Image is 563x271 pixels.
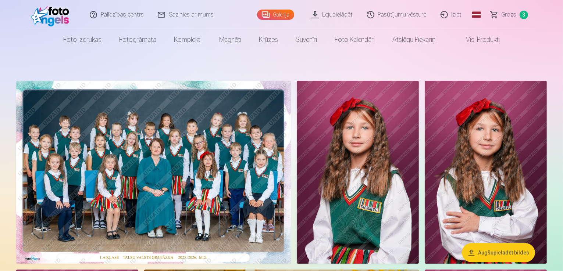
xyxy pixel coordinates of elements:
span: 3 [520,11,528,19]
a: Foto kalendāri [326,29,384,50]
a: Foto izdrukas [54,29,110,50]
a: Atslēgu piekariņi [384,29,445,50]
a: Visi produkti [445,29,509,50]
a: Komplekti [165,29,210,50]
span: Grozs [502,10,517,19]
a: Fotogrāmata [110,29,165,50]
a: Krūzes [250,29,287,50]
button: Augšupielādēt bildes [462,243,535,262]
a: Suvenīri [287,29,326,50]
a: Magnēti [210,29,250,50]
a: Galerija [257,10,294,20]
img: /fa1 [31,3,73,26]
